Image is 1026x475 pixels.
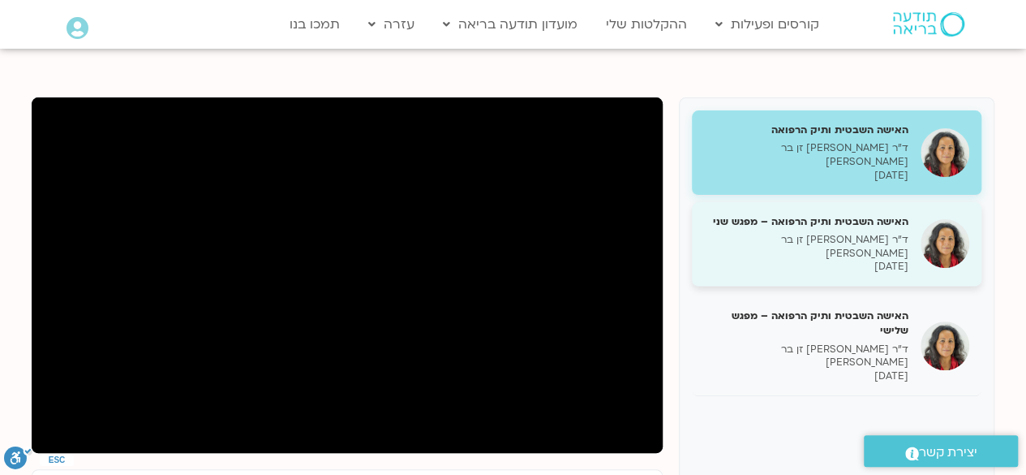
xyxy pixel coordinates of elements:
p: [DATE] [704,260,908,274]
a: מועדון תודעה בריאה [435,9,586,40]
p: [DATE] [704,169,908,183]
p: ד״ר [PERSON_NAME] זן בר [PERSON_NAME] [704,233,908,261]
img: האישה השבטית ותיק הרפואה – מפגש שני [921,219,969,268]
a: קורסים ופעילות [707,9,827,40]
span: יצירת קשר [919,442,977,464]
p: ד״ר [PERSON_NAME] זן בר [PERSON_NAME] [704,343,908,370]
img: האישה השבטית ותיק הרפואה [921,128,969,177]
img: האישה השבטית ותיק הרפואה – מפגש שלישי [921,322,969,370]
h5: האישה השבטית ותיק הרפואה – מפגש שני [704,214,908,229]
a: עזרה [360,9,423,40]
h5: האישה השבטית ותיק הרפואה – מפגש שלישי [704,309,908,338]
p: [DATE] [704,369,908,383]
a: ההקלטות שלי [598,9,695,40]
p: ד״ר [PERSON_NAME] זן בר [PERSON_NAME] [704,141,908,169]
h5: האישה השבטית ותיק הרפואה [704,123,908,137]
a: יצירת קשר [864,435,1018,467]
img: תודעה בריאה [893,12,964,37]
a: תמכו בנו [281,9,348,40]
